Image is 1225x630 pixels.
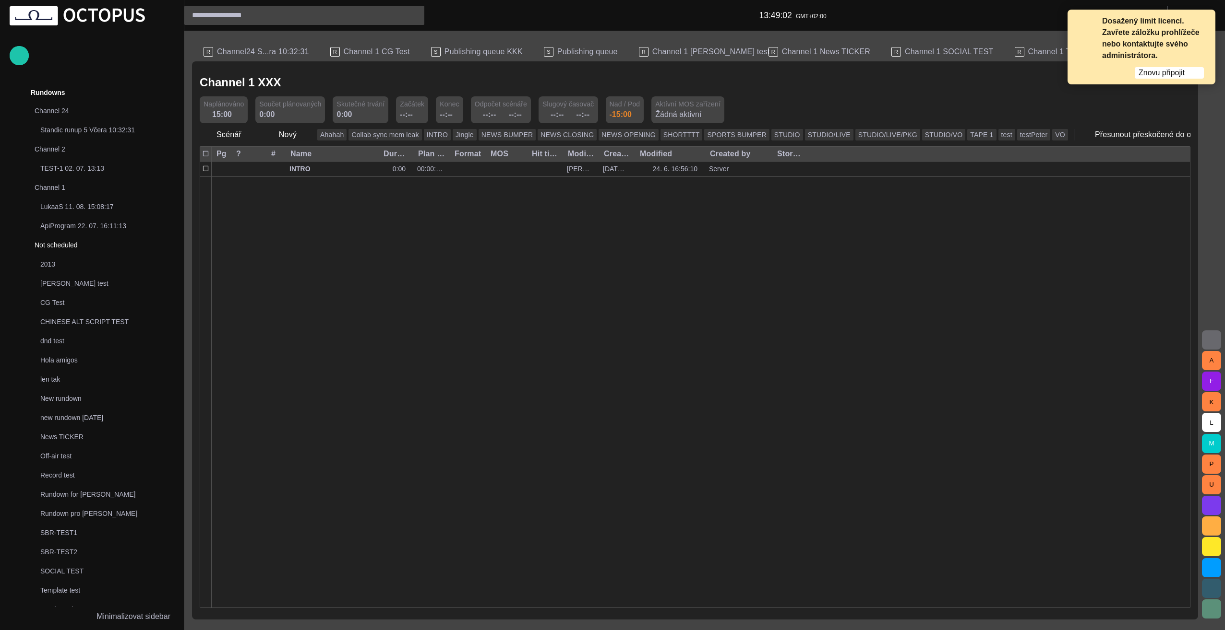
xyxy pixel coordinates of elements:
div: SBR-TEST1 [21,524,174,543]
span: Konec [440,99,459,109]
div: TEST-1 02. 07. 13:13 [21,160,174,179]
span: Začátek [400,99,424,109]
div: News TICKER [21,428,174,447]
p: Minimalizovat sidebar [96,611,170,622]
p: Channel 1 [35,183,155,192]
div: ApiProgram 22. 07. 16:11:13 [21,217,174,236]
button: test [998,129,1015,140]
button: Přesunout přeskočené do off-air [1078,126,1210,143]
p: SBR-TEST1 [40,528,174,537]
div: Created [604,149,631,159]
button: Collab sync mem leak [348,129,421,140]
p: dnd test [40,336,174,346]
div: Name [290,149,312,159]
div: Standic runup 5 Včera 10:32:31 [21,121,174,140]
button: M [1202,434,1221,453]
button: SPORTS BUMPER [704,129,769,140]
button: SHORTTTT [661,129,703,140]
p: R [1015,47,1024,57]
div: [PERSON_NAME] test [21,275,174,294]
div: RChannel 1 Ticker [1011,42,1105,61]
div: 2013 [21,256,174,275]
button: Nový [262,126,313,143]
span: Channel 1 CG Test [344,47,410,57]
span: Součet plánovaných [259,99,321,109]
p: LukaaS 11. 08. 15:08:17 [40,202,174,211]
p: ApiProgram 22. 07. 16:11:13 [40,221,174,231]
p: R [639,47,649,57]
div: SPublishing queue KKK [427,42,540,61]
div: Off-air test [21,447,174,467]
div: RChannel 1 News TICKER [765,42,888,61]
img: Octopus News Room [10,6,145,25]
div: 0:00 [393,164,409,174]
button: STUDIO [771,129,803,140]
div: 15:00 [212,109,237,120]
div: LukaaS 11. 08. 15:08:17 [21,198,174,217]
p: Test bound mos [40,605,174,614]
div: INTRO [289,162,375,176]
div: Format [455,149,481,159]
button: Scénář [200,126,258,143]
div: ? [236,149,241,159]
div: RChannel 1 CG Test [326,42,427,61]
button: Jingle [453,129,477,140]
p: CG Test [40,298,174,307]
div: len tak [21,371,174,390]
div: Pg [216,149,227,159]
div: MOS [491,149,508,159]
div: Story locations [777,149,804,159]
button: testPeter [1017,129,1051,140]
div: 00:00:00:00 [417,164,446,174]
p: News TICKER [40,432,174,442]
span: Channel 1 Ticker [1028,47,1087,57]
p: SOCIAL TEST [40,566,174,576]
div: 0:00 [259,109,275,120]
p: Standic runup 5 Včera 10:32:31 [40,125,174,135]
p: S [431,47,441,57]
span: INTRO [289,164,375,174]
div: new rundown [DATE] [21,409,174,428]
button: U [1202,475,1221,494]
p: Hola amigos [40,355,174,365]
p: Record test [40,470,174,480]
p: R [204,47,213,57]
div: Hola amigos [21,351,174,371]
ul: main menu [10,83,174,607]
button: NEWS CLOSING [538,129,597,140]
button: VO [1052,129,1068,140]
p: New rundown [40,394,174,403]
div: RChannel 1 [PERSON_NAME] test [635,42,765,61]
p: 2013 [40,259,174,269]
button: L [1202,413,1221,432]
div: CG Test [21,294,174,313]
p: Rundown for [PERSON_NAME] [40,490,174,499]
div: Created by [710,149,751,159]
div: Template test [21,582,174,601]
p: Not scheduled [35,240,155,250]
p: Off-air test [40,451,174,461]
p: [PERSON_NAME] test [40,279,174,288]
p: new rundown [DATE] [40,413,174,422]
button: MK [1173,6,1219,23]
div: SOCIAL TEST [21,562,174,582]
span: Slugový časovač [542,99,594,109]
button: Minimalizovat sidebar [10,607,174,626]
p: len tak [40,374,174,384]
div: -15:00 [610,109,632,120]
button: K [1202,392,1221,411]
span: Publishing queue KKK [444,47,523,57]
p: R [891,47,901,57]
p: Channel 2 [35,144,155,154]
p: Channel 24 [35,106,155,116]
div: 24. 6. 16:56:10 [653,164,701,174]
span: Channel 1 [PERSON_NAME] test [652,47,770,57]
div: 0:00 [336,109,352,120]
p: R [330,47,340,57]
span: Channel 1 News TICKER [782,47,870,57]
button: INTRO [424,129,451,140]
div: Rundown pro [PERSON_NAME] [21,505,174,524]
button: P [1202,455,1221,474]
p: Template test [40,585,174,595]
div: SPublishing queue [540,42,635,61]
